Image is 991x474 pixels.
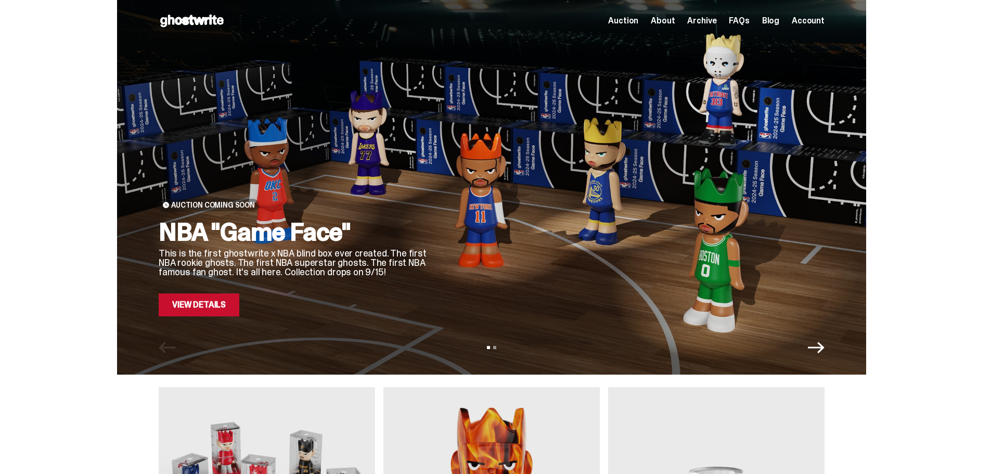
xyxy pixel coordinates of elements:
[159,220,429,245] h2: NBA "Game Face"
[608,17,638,25] a: Auction
[171,201,255,209] span: Auction Coming Soon
[493,346,496,349] button: View slide 2
[651,17,675,25] a: About
[487,346,490,349] button: View slide 1
[762,17,779,25] a: Blog
[687,17,716,25] a: Archive
[159,293,239,316] a: View Details
[159,249,429,277] p: This is the first ghostwrite x NBA blind box ever created. The first NBA rookie ghosts. The first...
[808,339,825,356] button: Next
[792,17,825,25] a: Account
[729,17,749,25] a: FAQs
